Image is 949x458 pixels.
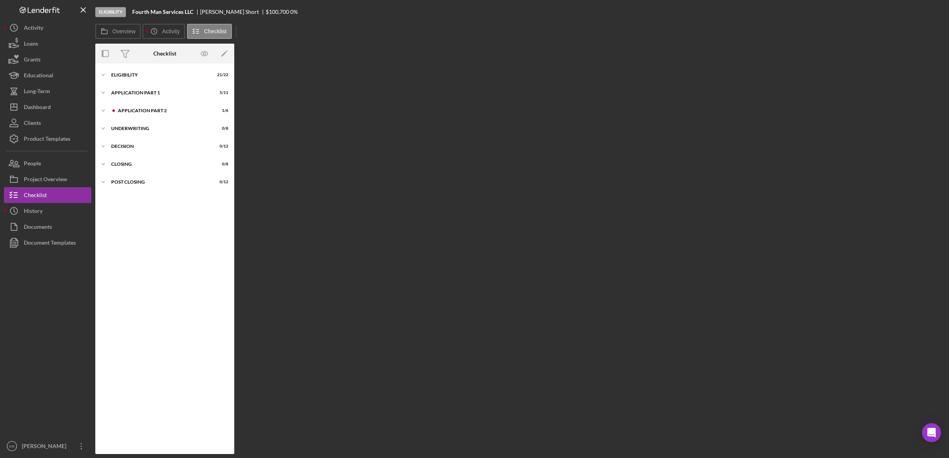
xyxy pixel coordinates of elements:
button: Activity [143,24,185,39]
button: Product Templates [4,131,91,147]
div: Grants [24,52,41,69]
div: Project Overview [24,171,67,189]
button: Grants [4,52,91,67]
button: Documents [4,219,91,235]
div: Decision [111,144,208,149]
button: History [4,203,91,219]
div: 21 / 22 [214,73,228,77]
button: People [4,155,91,171]
div: 0 / 12 [214,144,228,149]
div: Closing [111,162,208,167]
button: Overview [95,24,141,39]
div: Checklist [24,187,47,205]
div: Loans [24,36,38,54]
button: Checklist [4,187,91,203]
div: Eligibility [95,7,126,17]
button: Educational [4,67,91,83]
div: Open Intercom Messenger [922,423,941,442]
div: History [24,203,42,221]
div: Long-Term [24,83,50,101]
button: KR[PERSON_NAME] [4,438,91,454]
div: Checklist [153,50,176,57]
div: 5 / 11 [214,90,228,95]
label: Activity [162,28,179,34]
div: Application Part 1 [111,90,208,95]
button: Loans [4,36,91,52]
button: Project Overview [4,171,91,187]
div: Activity [24,20,43,38]
label: Checklist [204,28,227,34]
b: Fourth Man Services LLC [132,9,193,15]
div: [PERSON_NAME] [20,438,71,456]
div: Educational [24,67,53,85]
div: Product Templates [24,131,70,149]
button: Activity [4,20,91,36]
div: Clients [24,115,41,133]
button: Long-Term [4,83,91,99]
div: 1 / 6 [214,108,228,113]
div: Post Closing [111,180,208,184]
div: 0 / 8 [214,162,228,167]
text: KR [9,444,14,448]
div: Application Part 2 [118,108,208,113]
label: Overview [112,28,135,34]
span: $100,700 [266,8,289,15]
div: Dashboard [24,99,51,117]
div: Eligibility [111,73,208,77]
div: People [24,155,41,173]
div: 0 / 8 [214,126,228,131]
div: 0 / 12 [214,180,228,184]
div: Underwriting [111,126,208,131]
button: Clients [4,115,91,131]
div: 0 % [290,9,298,15]
button: Dashboard [4,99,91,115]
button: Document Templates [4,235,91,251]
div: [PERSON_NAME] Short [200,9,266,15]
div: Document Templates [24,235,76,253]
button: Checklist [187,24,232,39]
div: Documents [24,219,52,237]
